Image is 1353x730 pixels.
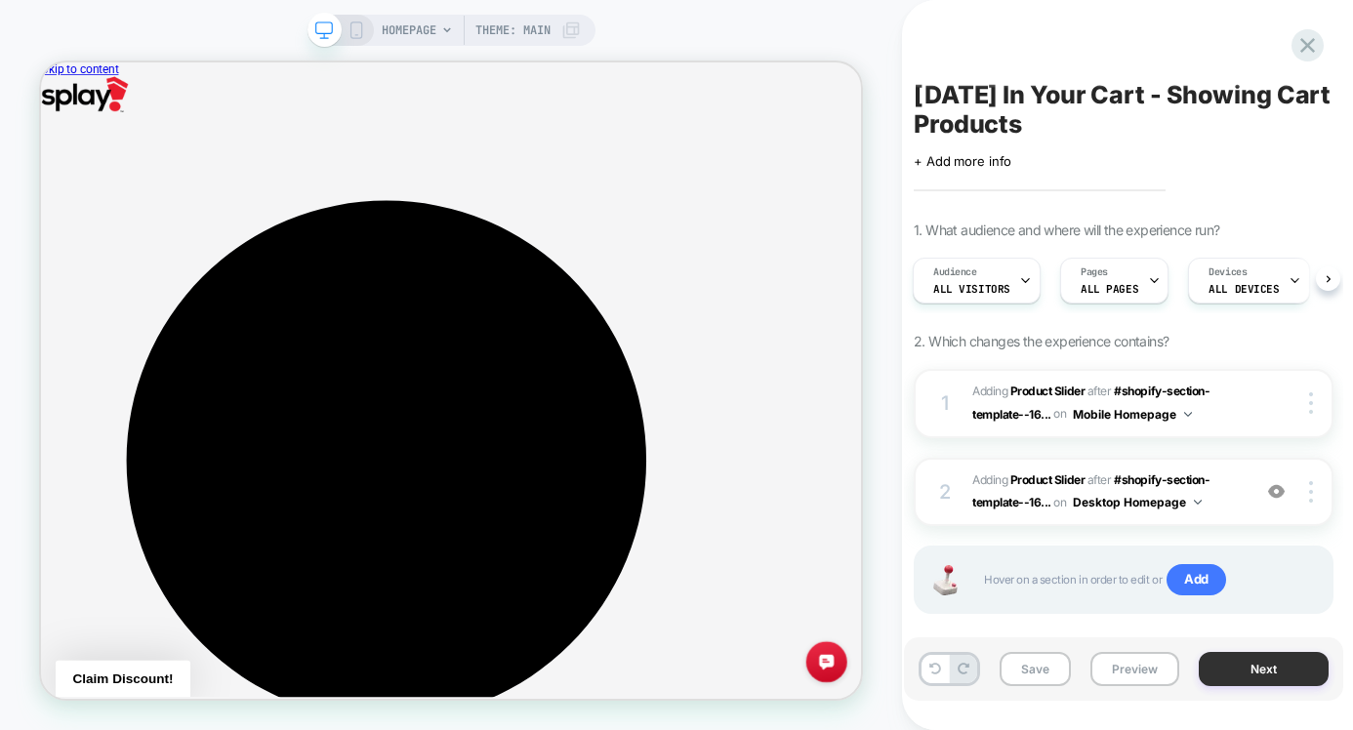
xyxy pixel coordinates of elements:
img: close [1309,481,1313,503]
span: [DATE] In Your Cart - Showing Cart Products [914,80,1333,139]
span: ALL DEVICES [1209,282,1279,296]
span: + Add more info [914,153,1011,169]
span: on [1053,403,1066,425]
button: Mobile Homepage [1073,402,1192,426]
span: 2. Which changes the experience contains? [914,333,1168,349]
img: Joystick [925,565,964,595]
span: ALL PAGES [1081,282,1138,296]
div: 2 [935,474,955,509]
span: Audience [933,265,977,279]
span: Pages [1081,265,1108,279]
img: down arrow [1184,412,1192,417]
b: Product Slider [1010,384,1085,398]
span: AFTER [1087,384,1112,398]
button: Preview [1090,652,1179,686]
b: Product Slider [1010,472,1085,487]
div: 1 [935,385,955,421]
img: close [1309,392,1313,414]
button: Save [1000,652,1071,686]
span: Adding [972,472,1085,487]
span: #shopify-section-template--16... [972,472,1209,509]
span: Adding [972,384,1085,398]
span: Theme: MAIN [475,15,551,46]
img: down arrow [1194,500,1202,505]
span: Add [1167,564,1226,595]
span: HOMEPAGE [382,15,436,46]
span: Devices [1209,265,1247,279]
span: Hover on a section in order to edit or [984,564,1312,595]
img: crossed eye [1268,483,1285,500]
button: Next [1199,652,1329,686]
span: AFTER [1087,472,1112,487]
span: 1. What audience and where will the experience run? [914,222,1219,238]
span: All Visitors [933,282,1010,296]
span: on [1053,492,1066,513]
button: Desktop Homepage [1073,490,1202,514]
